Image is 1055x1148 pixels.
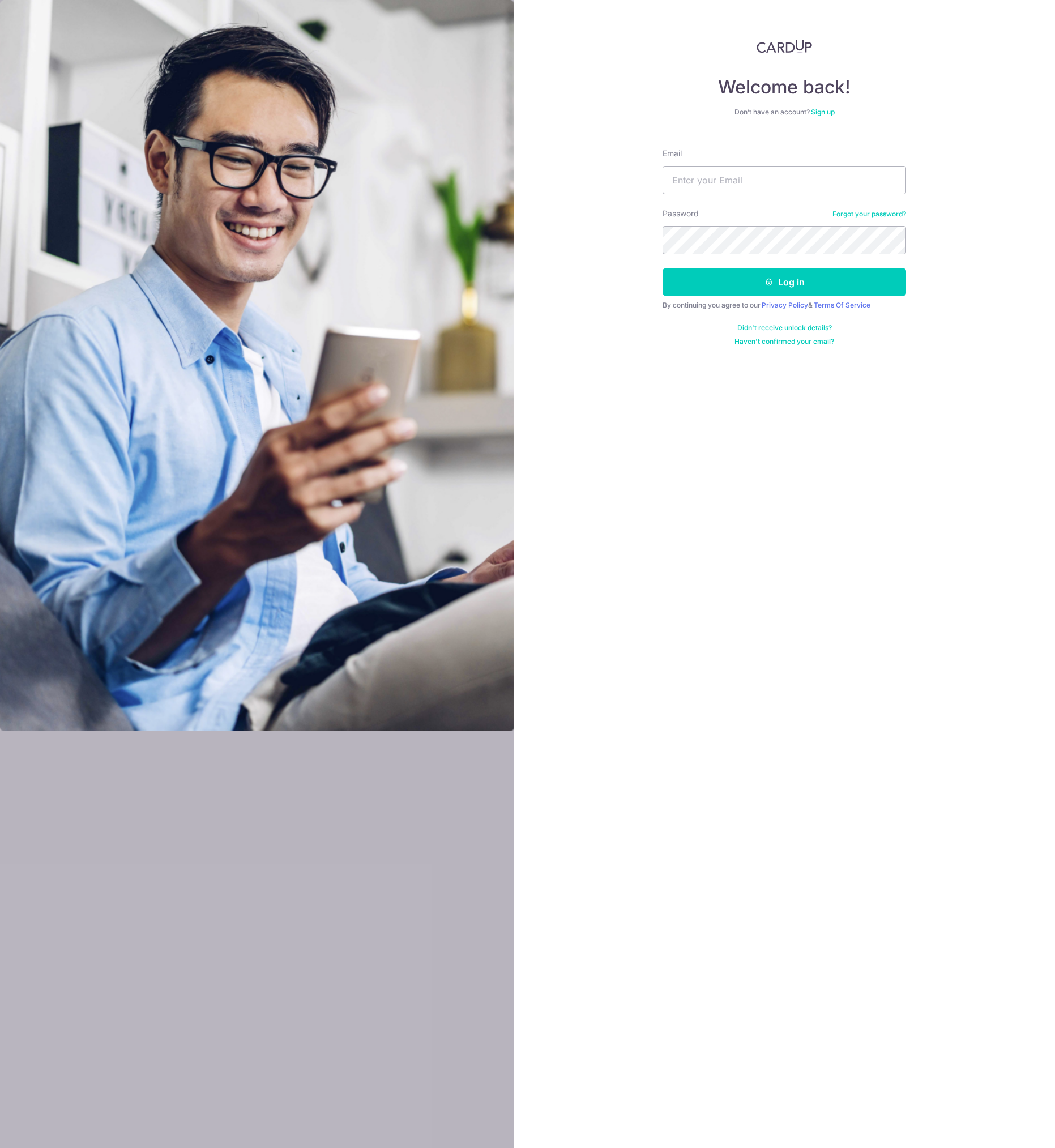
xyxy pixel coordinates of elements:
[762,301,808,309] a: Privacy Policy
[737,323,832,332] a: Didn't receive unlock details?
[663,166,906,194] input: Enter your Email
[811,108,835,116] a: Sign up
[663,268,906,296] button: Log in
[883,173,897,187] keeper-lock: Open Keeper Popup
[832,210,906,219] a: Forgot your password?
[663,148,682,159] label: Email
[734,337,834,346] a: Haven't confirmed your email?
[663,108,906,117] div: Don’t have an account?
[663,208,699,219] label: Password
[663,301,906,310] div: By continuing you agree to our &
[663,76,906,99] h4: Welcome back!
[814,301,870,309] a: Terms Of Service
[757,40,812,53] img: CardUp Logo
